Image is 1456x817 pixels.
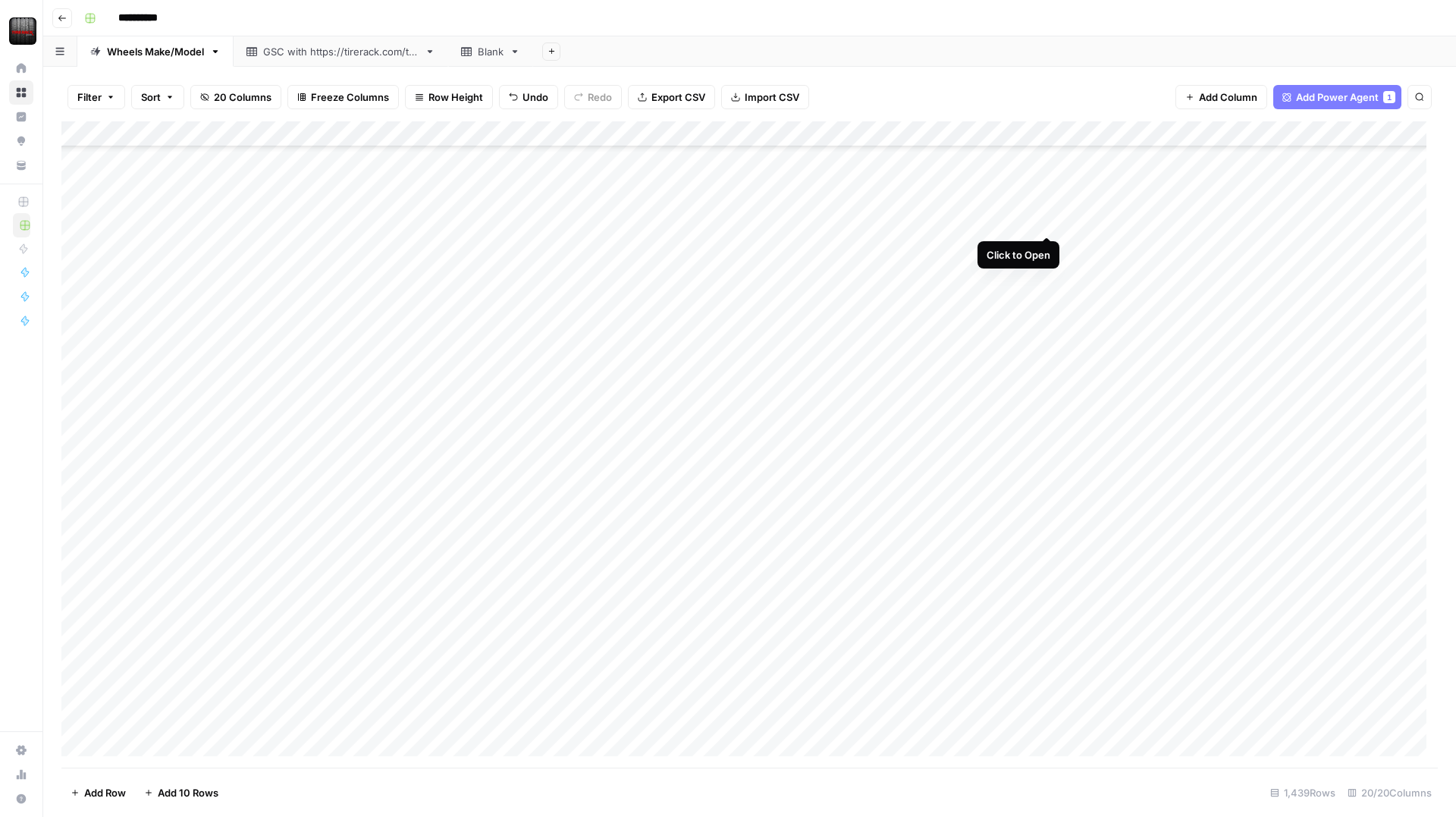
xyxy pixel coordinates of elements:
[721,85,809,109] button: Import CSV
[499,85,558,109] button: Undo
[77,36,234,67] a: Wheels Make/Model
[311,90,389,105] span: Freeze Columns
[478,44,504,59] div: Blank
[9,129,33,153] a: Opportunities
[77,90,102,105] span: Filter
[234,36,448,67] a: GSC with [URL][DOMAIN_NAME]
[745,90,799,105] span: Import CSV
[61,781,135,805] button: Add Row
[522,90,548,105] span: Undo
[1175,85,1267,109] button: Add Column
[158,785,218,800] span: Add 10 Rows
[190,85,281,109] button: 20 Columns
[1387,91,1392,103] span: 1
[428,90,483,105] span: Row Height
[9,12,33,50] button: Workspace: Tire Rack
[9,153,33,178] a: Your Data
[1383,91,1395,103] div: 1
[84,785,126,800] span: Add Row
[588,90,612,105] span: Redo
[263,44,419,59] div: GSC with [URL][DOMAIN_NAME]
[9,56,33,80] a: Home
[141,90,161,105] span: Sort
[214,90,271,105] span: 20 Columns
[1341,781,1438,805] div: 20/20 Columns
[135,781,227,805] button: Add 10 Rows
[1264,781,1341,805] div: 1,439 Rows
[987,247,1050,262] div: Click to Open
[448,36,533,67] a: Blank
[107,44,204,59] div: Wheels Make/Model
[287,85,399,109] button: Freeze Columns
[9,762,33,787] a: Usage
[1273,85,1401,109] button: Add Power Agent1
[9,17,36,45] img: Tire Rack Logo
[405,85,493,109] button: Row Height
[1199,90,1257,105] span: Add Column
[628,85,715,109] button: Export CSV
[564,85,622,109] button: Redo
[9,787,33,811] button: Help + Support
[131,85,184,109] button: Sort
[9,105,33,129] a: Insights
[9,80,33,105] a: Browse
[651,90,705,105] span: Export CSV
[9,738,33,762] a: Settings
[1296,90,1379,105] span: Add Power Agent
[67,85,125,109] button: Filter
